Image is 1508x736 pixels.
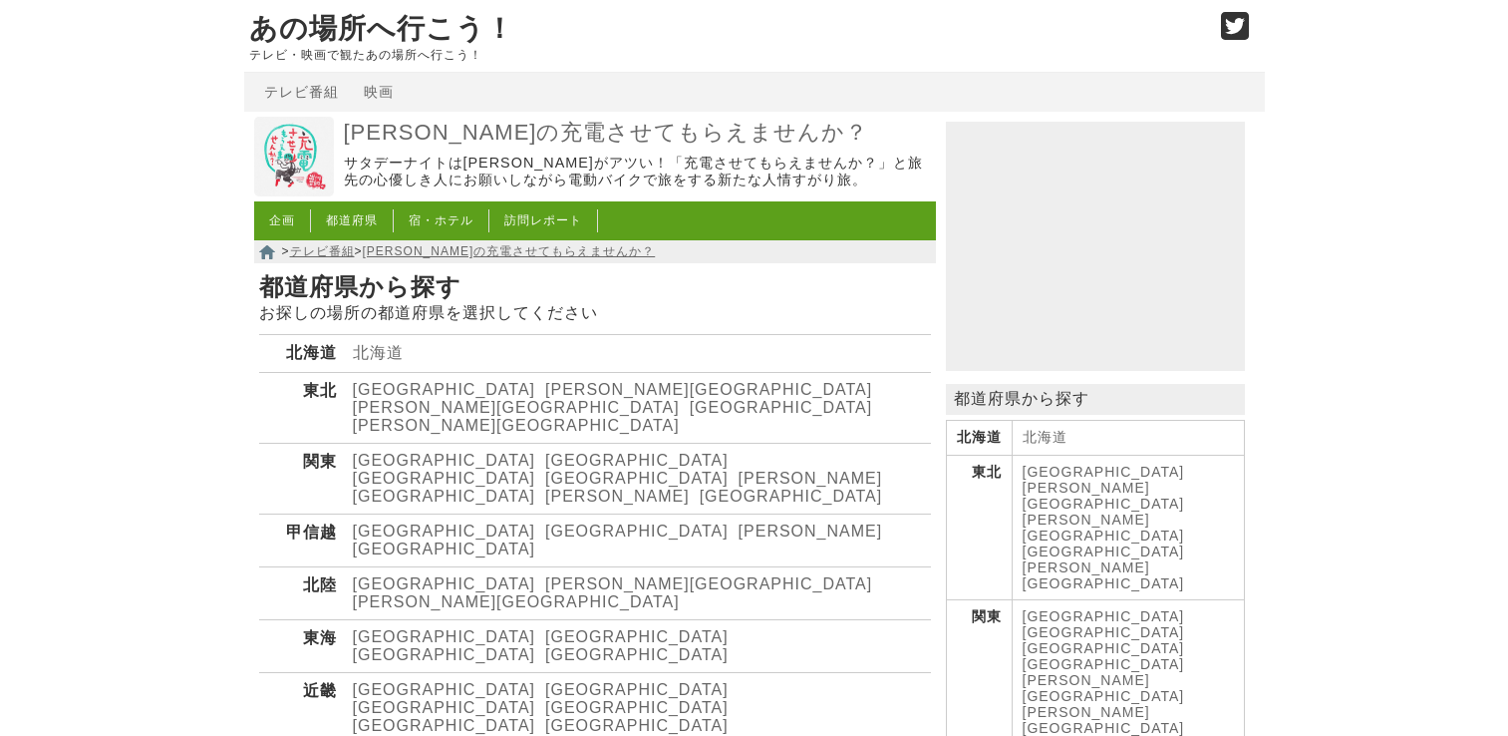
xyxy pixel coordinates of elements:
a: [GEOGRAPHIC_DATA] [1023,464,1185,480]
th: 北陸 [259,567,345,620]
a: [GEOGRAPHIC_DATA] [353,470,536,487]
th: 甲信越 [259,515,345,567]
a: [GEOGRAPHIC_DATA] [353,681,536,698]
a: [GEOGRAPHIC_DATA] [545,681,729,698]
a: Twitter (@go_thesights) [1221,24,1250,41]
a: 訪問レポート [504,213,582,227]
a: [GEOGRAPHIC_DATA] [545,646,729,663]
a: [GEOGRAPHIC_DATA] [1023,720,1185,736]
h1: 都道府県から探す [259,271,931,303]
p: お探しの場所の都道府県を選択してください [259,303,931,324]
th: 東海 [259,620,345,673]
a: [GEOGRAPHIC_DATA] [353,646,536,663]
th: 北海道 [946,421,1012,456]
a: [GEOGRAPHIC_DATA] [1023,624,1185,640]
a: [GEOGRAPHIC_DATA] [700,488,883,505]
p: 都道府県から探す [946,384,1245,415]
a: [PERSON_NAME][GEOGRAPHIC_DATA] [353,523,883,557]
a: [GEOGRAPHIC_DATA] [353,699,536,716]
iframe: Advertisement [946,122,1245,371]
a: [GEOGRAPHIC_DATA] [545,717,729,734]
a: [GEOGRAPHIC_DATA] [353,523,536,540]
a: [GEOGRAPHIC_DATA] [353,717,536,734]
a: テレビ番組 [290,244,355,258]
a: [PERSON_NAME][GEOGRAPHIC_DATA] [1023,559,1185,591]
a: 宿・ホテル [409,213,473,227]
p: サタデーナイトは[PERSON_NAME]がアツい！「充電させてもらえませんか？」と旅先の心優しき人にお願いしながら電動バイクで旅をする新たな人情すがり旅。 [344,155,931,189]
a: テレビ番組 [264,84,339,100]
a: [PERSON_NAME][GEOGRAPHIC_DATA] [1023,672,1185,704]
a: 映画 [364,84,394,100]
a: 都道府県 [326,213,378,227]
a: [GEOGRAPHIC_DATA] [545,470,729,487]
a: 企画 [269,213,295,227]
a: あの場所へ行こう！ [249,13,514,44]
a: [PERSON_NAME] [545,488,690,505]
nav: > > [254,240,936,263]
a: [GEOGRAPHIC_DATA] [1023,640,1185,656]
a: [GEOGRAPHIC_DATA] [1023,608,1185,624]
th: 東北 [259,373,345,444]
a: [PERSON_NAME] [1023,704,1150,720]
a: [GEOGRAPHIC_DATA] [353,452,536,469]
th: 関東 [259,444,345,515]
a: [GEOGRAPHIC_DATA] [545,699,729,716]
a: [GEOGRAPHIC_DATA] [690,399,873,416]
a: [PERSON_NAME][GEOGRAPHIC_DATA] [545,575,872,592]
a: [PERSON_NAME][GEOGRAPHIC_DATA] [353,399,680,416]
a: [GEOGRAPHIC_DATA] [353,628,536,645]
a: [GEOGRAPHIC_DATA] [545,628,729,645]
a: [PERSON_NAME]の充電させてもらえませんか？ [363,244,656,258]
a: [PERSON_NAME][GEOGRAPHIC_DATA] [353,593,680,610]
a: [PERSON_NAME][GEOGRAPHIC_DATA] [545,381,872,398]
a: [PERSON_NAME][GEOGRAPHIC_DATA] [1023,512,1185,544]
p: テレビ・映画で観たあの場所へ行こう！ [249,48,1200,62]
img: 出川哲朗の充電させてもらえませんか？ [254,117,334,196]
a: [GEOGRAPHIC_DATA] [353,575,536,592]
a: 出川哲朗の充電させてもらえませんか？ [254,183,334,199]
a: [PERSON_NAME]の充電させてもらえませんか？ [344,119,931,148]
a: 北海道 [353,344,404,361]
a: [GEOGRAPHIC_DATA] [1023,544,1185,559]
th: 東北 [946,456,1012,600]
a: [PERSON_NAME][GEOGRAPHIC_DATA] [1023,480,1185,512]
a: [PERSON_NAME][GEOGRAPHIC_DATA] [353,470,883,505]
th: 北海道 [259,335,345,373]
a: [GEOGRAPHIC_DATA] [353,381,536,398]
a: [GEOGRAPHIC_DATA] [1023,656,1185,672]
a: [PERSON_NAME][GEOGRAPHIC_DATA] [353,417,680,434]
a: 北海道 [1023,429,1067,445]
a: [GEOGRAPHIC_DATA] [545,523,729,540]
a: [GEOGRAPHIC_DATA] [545,452,729,469]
